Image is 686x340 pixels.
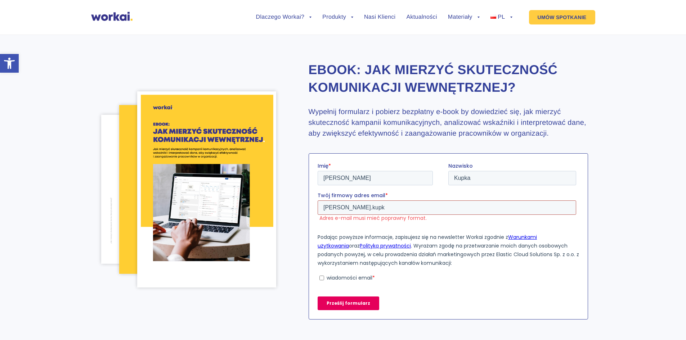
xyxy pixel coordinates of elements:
[256,14,312,20] a: Dlaczego Workai?
[364,14,395,20] a: Nasi Klienci
[498,14,505,20] span: PL
[322,14,353,20] a: Produkty
[119,105,238,274] img: Jak-mierzyc-efektywnosc-komunikacji-wewnetrznej-pg20.png
[101,115,207,264] img: Jak-mierzyc-efektywnosc-komunikacji-wewnetrznej-pg34.png
[137,91,276,287] img: Jak-mierzyc-efektywnosc-komunikacji-wewnetrznej-cover.png
[309,61,588,96] h2: Ebook: Jak mierzyć skuteczność komunikacji wewnętrznej?
[448,14,480,20] a: Materiały
[318,162,579,316] iframe: Form 0
[309,106,588,139] h3: Wypełnij formularz i pobierz bezpłatny e-book by dowiedzieć się, jak mierzyć skuteczność kampanii...
[529,10,595,24] a: UMÓW SPOTKANIE
[406,14,437,20] a: Aktualności
[490,14,512,20] a: PL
